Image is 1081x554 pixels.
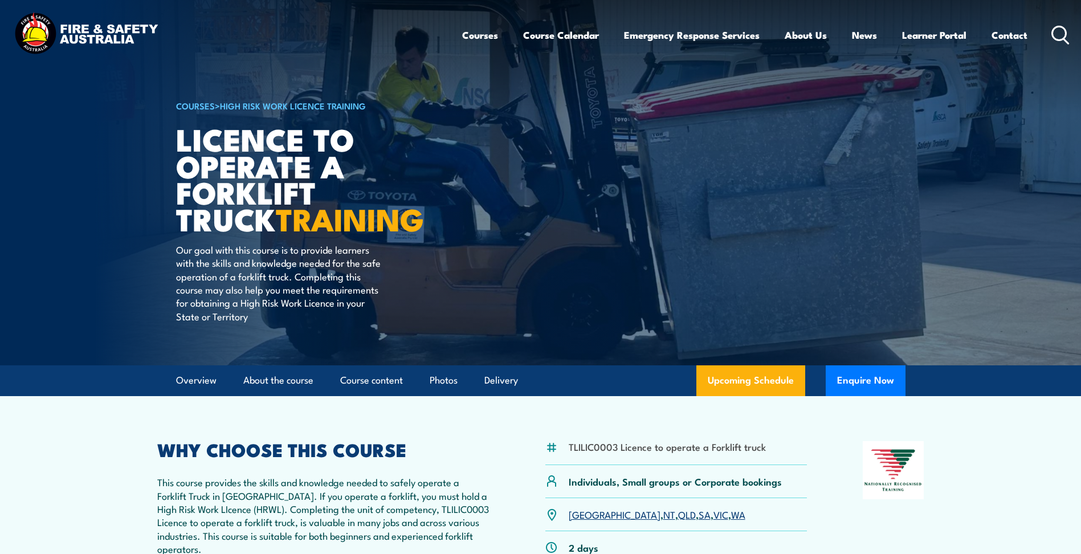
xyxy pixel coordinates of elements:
a: Emergency Response Services [624,20,760,50]
a: Photos [430,365,458,396]
a: VIC [713,507,728,521]
a: News [852,20,877,50]
a: SA [699,507,711,521]
a: Learner Portal [902,20,966,50]
a: COURSES [176,99,215,112]
a: Overview [176,365,217,396]
a: Delivery [484,365,518,396]
strong: TRAINING [276,194,424,242]
a: Contact [992,20,1027,50]
a: WA [731,507,745,521]
h2: WHY CHOOSE THIS COURSE [157,441,490,457]
a: NT [663,507,675,521]
a: Course Calendar [523,20,599,50]
a: Courses [462,20,498,50]
a: Upcoming Schedule [696,365,805,396]
a: About the course [243,365,313,396]
a: High Risk Work Licence Training [220,99,366,112]
p: , , , , , [569,508,745,521]
li: TLILIC0003 Licence to operate a Forklift truck [569,440,766,453]
a: About Us [785,20,827,50]
a: Course content [340,365,403,396]
h1: Licence to operate a forklift truck [176,125,458,232]
h6: > [176,99,458,112]
a: [GEOGRAPHIC_DATA] [569,507,660,521]
a: QLD [678,507,696,521]
img: Nationally Recognised Training logo. [863,441,924,499]
p: 2 days [569,541,598,554]
button: Enquire Now [826,365,905,396]
p: Our goal with this course is to provide learners with the skills and knowledge needed for the saf... [176,243,384,323]
p: Individuals, Small groups or Corporate bookings [569,475,782,488]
